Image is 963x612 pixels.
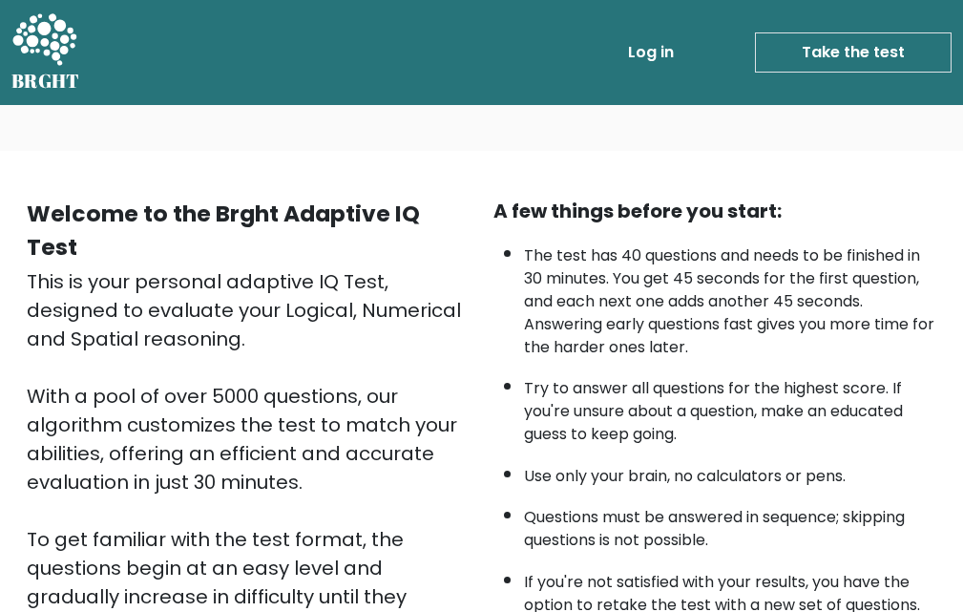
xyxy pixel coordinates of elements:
[11,8,80,97] a: BRGHT
[493,197,937,225] div: A few things before you start:
[755,32,952,73] a: Take the test
[524,455,937,488] li: Use only your brain, no calculators or pens.
[11,70,80,93] h5: BRGHT
[620,33,681,72] a: Log in
[524,368,937,446] li: Try to answer all questions for the highest score. If you're unsure about a question, make an edu...
[524,496,937,552] li: Questions must be answered in sequence; skipping questions is not possible.
[524,235,937,359] li: The test has 40 questions and needs to be finished in 30 minutes. You get 45 seconds for the firs...
[27,198,420,263] b: Welcome to the Brght Adaptive IQ Test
